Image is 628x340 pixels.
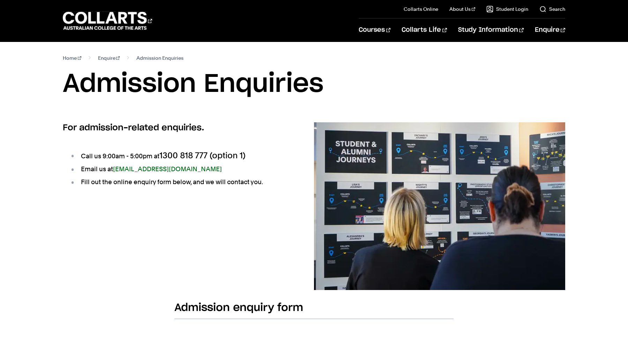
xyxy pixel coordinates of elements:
a: Enquire [98,53,120,63]
a: About Us [449,6,475,13]
a: Courses [359,19,390,42]
li: Email us at [70,164,292,174]
a: Collarts Life [402,19,447,42]
a: Home [63,53,81,63]
a: Enquire [535,19,565,42]
a: Search [539,6,565,13]
a: Student Login [486,6,528,13]
li: Fill out the online enquiry form below, and we will contact you. [70,177,292,187]
a: Collarts Online [404,6,438,13]
div: Go to homepage [63,11,152,31]
h2: Admission enquiry form [174,301,454,319]
h1: Admission Enquiries [63,68,565,100]
li: Call us 9:00am - 5:00pm at [70,151,292,161]
span: Admission Enquiries [136,53,184,63]
a: [EMAIL_ADDRESS][DOMAIN_NAME] [113,165,222,173]
span: 1300 818 777 (option 1) [159,150,246,160]
h2: For admission-related enquiries. [63,122,292,133]
a: Study Information [458,19,524,42]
